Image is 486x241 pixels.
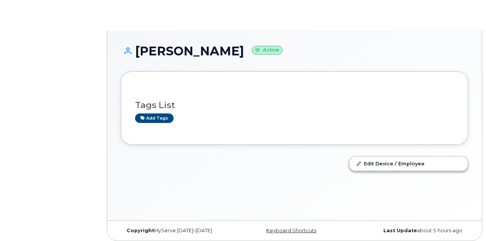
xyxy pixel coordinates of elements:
div: MyServe [DATE]–[DATE] [121,228,237,234]
small: Active [252,46,283,55]
strong: Last Update [383,228,417,233]
a: Add tags [135,113,174,123]
a: Keyboard Shortcuts [266,228,316,233]
h3: Tags List [135,100,454,110]
strong: Copyright [127,228,154,233]
h1: [PERSON_NAME] [121,44,468,58]
a: Edit Device / Employee [349,157,468,170]
div: about 5 hours ago [352,228,468,234]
